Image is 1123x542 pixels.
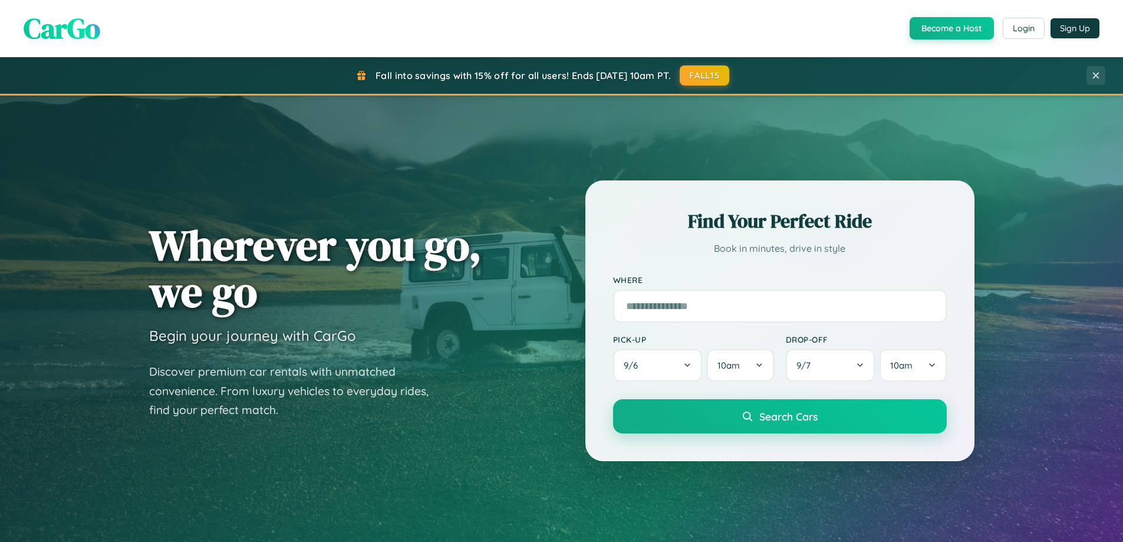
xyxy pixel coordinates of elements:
[910,17,994,40] button: Become a Host
[624,360,644,371] span: 9 / 6
[1050,18,1099,38] button: Sign Up
[149,222,482,315] h1: Wherever you go, we go
[613,275,947,285] label: Where
[796,360,816,371] span: 9 / 7
[717,360,740,371] span: 10am
[613,334,774,344] label: Pick-up
[880,349,946,382] button: 10am
[759,410,818,423] span: Search Cars
[613,208,947,234] h2: Find Your Perfect Ride
[149,327,356,344] h3: Begin your journey with CarGo
[376,70,671,81] span: Fall into savings with 15% off for all users! Ends [DATE] 10am PT.
[149,362,444,420] p: Discover premium car rentals with unmatched convenience. From luxury vehicles to everyday rides, ...
[680,65,729,86] button: FALL15
[613,240,947,257] p: Book in minutes, drive in style
[707,349,773,382] button: 10am
[786,334,947,344] label: Drop-off
[1003,18,1045,39] button: Login
[24,9,100,48] span: CarGo
[890,360,913,371] span: 10am
[613,349,703,382] button: 9/6
[613,399,947,433] button: Search Cars
[786,349,875,382] button: 9/7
